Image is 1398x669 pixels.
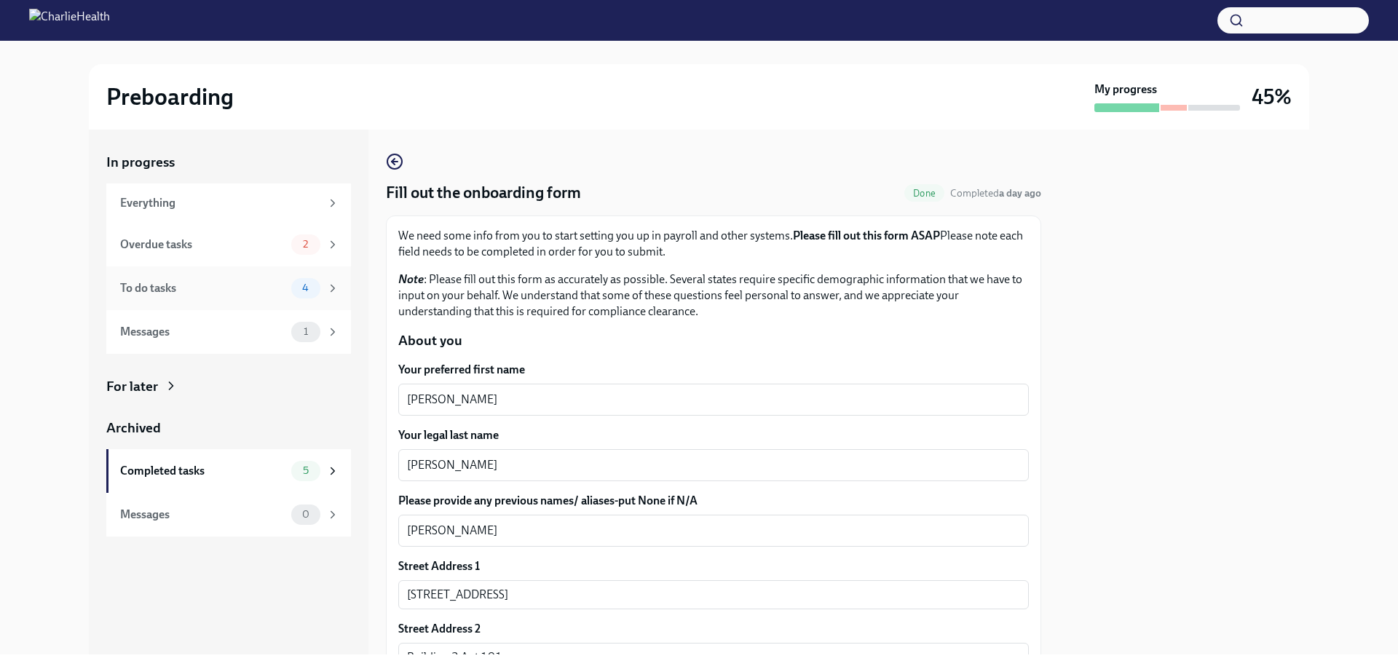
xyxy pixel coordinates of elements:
[398,621,481,637] label: Street Address 2
[106,493,351,537] a: Messages0
[398,331,1029,350] p: About you
[407,456,1020,474] textarea: [PERSON_NAME]
[106,377,158,396] div: For later
[120,280,285,296] div: To do tasks
[29,9,110,32] img: CharlieHealth
[950,187,1041,199] span: Completed
[398,362,1029,378] label: Your preferred first name
[106,183,351,223] a: Everything
[398,427,1029,443] label: Your legal last name
[407,522,1020,539] textarea: [PERSON_NAME]
[106,266,351,310] a: To do tasks4
[120,195,320,211] div: Everything
[398,272,1029,320] p: : Please fill out this form as accurately as possible. Several states require specific demographi...
[398,493,1029,509] label: Please provide any previous names/ aliases-put None if N/A
[106,377,351,396] a: For later
[106,82,234,111] h2: Preboarding
[1094,82,1157,98] strong: My progress
[293,282,317,293] span: 4
[904,188,944,199] span: Done
[999,187,1041,199] strong: a day ago
[950,186,1041,200] span: September 23rd, 2025 11:21
[120,507,285,523] div: Messages
[294,465,317,476] span: 5
[294,239,317,250] span: 2
[407,391,1020,408] textarea: [PERSON_NAME]
[793,229,940,242] strong: Please fill out this form ASAP
[106,223,351,266] a: Overdue tasks2
[295,326,317,337] span: 1
[120,463,285,479] div: Completed tasks
[120,237,285,253] div: Overdue tasks
[106,419,351,438] a: Archived
[1252,84,1292,110] h3: 45%
[398,228,1029,260] p: We need some info from you to start setting you up in payroll and other systems. Please note each...
[106,449,351,493] a: Completed tasks5
[386,182,581,204] h4: Fill out the onboarding form
[293,509,318,520] span: 0
[106,153,351,172] a: In progress
[120,324,285,340] div: Messages
[106,310,351,354] a: Messages1
[398,272,424,286] strong: Note
[398,558,480,574] label: Street Address 1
